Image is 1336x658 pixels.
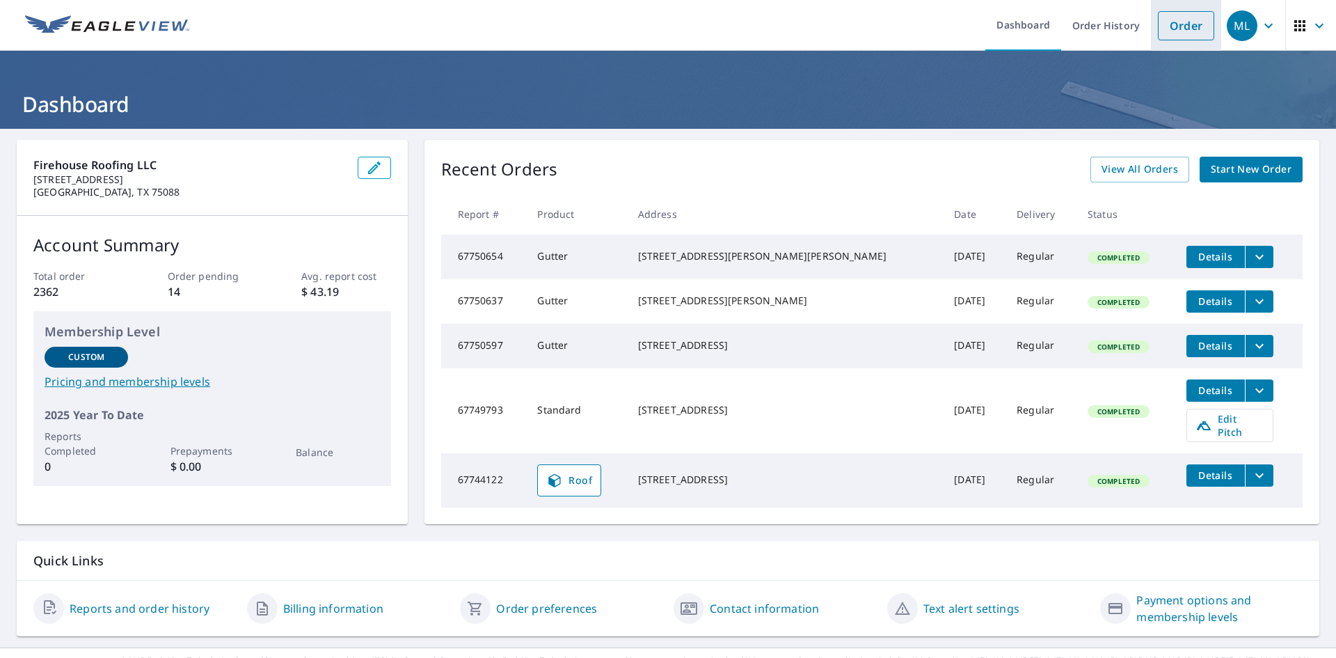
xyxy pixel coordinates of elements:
p: Membership Level [45,322,380,341]
p: $ 0.00 [170,458,254,475]
td: [DATE] [943,453,1005,508]
th: Report # [441,194,527,235]
td: 67749793 [441,368,527,453]
span: Completed [1089,476,1148,486]
a: Payment options and membership levels [1136,592,1303,625]
th: Product [526,194,626,235]
p: Firehouse Roofing LLC [33,157,347,173]
a: Roof [537,464,601,496]
td: Regular [1005,453,1076,508]
span: Details [1195,469,1236,482]
span: Completed [1089,407,1148,416]
p: Quick Links [33,552,1303,570]
p: Recent Orders [441,157,558,182]
td: Gutter [526,235,626,279]
button: filesDropdownBtn-67744122 [1245,464,1273,487]
td: [DATE] [943,235,1005,279]
div: [STREET_ADDRESS] [638,473,932,487]
a: Reports and order history [70,600,209,617]
td: Regular [1005,235,1076,279]
div: [STREET_ADDRESS] [638,338,932,352]
p: Account Summary [33,233,391,258]
a: View All Orders [1090,157,1189,182]
td: 67750654 [441,235,527,279]
a: Text alert settings [923,600,1019,617]
td: Regular [1005,368,1076,453]
button: filesDropdownBtn-67749793 [1245,379,1273,402]
span: Start New Order [1211,161,1291,178]
td: 67744122 [441,453,527,508]
div: [STREET_ADDRESS][PERSON_NAME][PERSON_NAME] [638,249,932,263]
a: Order preferences [496,600,597,617]
p: $ 43.19 [301,283,390,300]
p: [GEOGRAPHIC_DATA], TX 75088 [33,186,347,198]
div: [STREET_ADDRESS] [638,403,932,417]
td: Standard [526,368,626,453]
p: Prepayments [170,444,254,458]
p: Custom [68,351,104,363]
button: detailsBtn-67749793 [1186,379,1245,402]
span: Details [1195,295,1236,308]
button: detailsBtn-67750597 [1186,335,1245,357]
td: Regular [1005,324,1076,368]
th: Address [627,194,944,235]
p: Reports Completed [45,429,128,458]
span: Edit Pitch [1195,412,1264,439]
p: Order pending [168,269,257,283]
span: Roof [546,472,592,489]
p: [STREET_ADDRESS] [33,173,347,186]
th: Delivery [1005,194,1076,235]
a: Contact information [710,600,819,617]
td: Gutter [526,279,626,324]
td: 67750637 [441,279,527,324]
button: filesDropdownBtn-67750654 [1245,246,1273,268]
button: detailsBtn-67750637 [1186,290,1245,313]
img: EV Logo [25,15,189,36]
button: detailsBtn-67750654 [1186,246,1245,268]
th: Date [943,194,1005,235]
td: [DATE] [943,368,1005,453]
td: Gutter [526,324,626,368]
span: Completed [1089,297,1148,307]
span: Completed [1089,342,1148,352]
td: 67750597 [441,324,527,368]
a: Start New Order [1200,157,1303,182]
th: Status [1076,194,1175,235]
div: ML [1227,10,1257,41]
span: View All Orders [1102,161,1178,178]
p: 14 [168,283,257,300]
button: filesDropdownBtn-67750637 [1245,290,1273,313]
p: 2025 Year To Date [45,407,380,423]
a: Order [1158,11,1214,40]
a: Billing information [283,600,383,617]
p: Total order [33,269,122,283]
button: filesDropdownBtn-67750597 [1245,335,1273,357]
button: detailsBtn-67744122 [1186,464,1245,487]
p: Avg. report cost [301,269,390,283]
div: [STREET_ADDRESS][PERSON_NAME] [638,294,932,308]
td: Regular [1005,279,1076,324]
p: Balance [296,445,379,460]
p: 2362 [33,283,122,300]
a: Edit Pitch [1186,409,1273,442]
td: [DATE] [943,324,1005,368]
p: 0 [45,458,128,475]
span: Details [1195,250,1236,263]
td: [DATE] [943,279,1005,324]
a: Pricing and membership levels [45,373,380,390]
h1: Dashboard [17,90,1319,118]
span: Completed [1089,253,1148,263]
span: Details [1195,384,1236,397]
span: Details [1195,339,1236,352]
